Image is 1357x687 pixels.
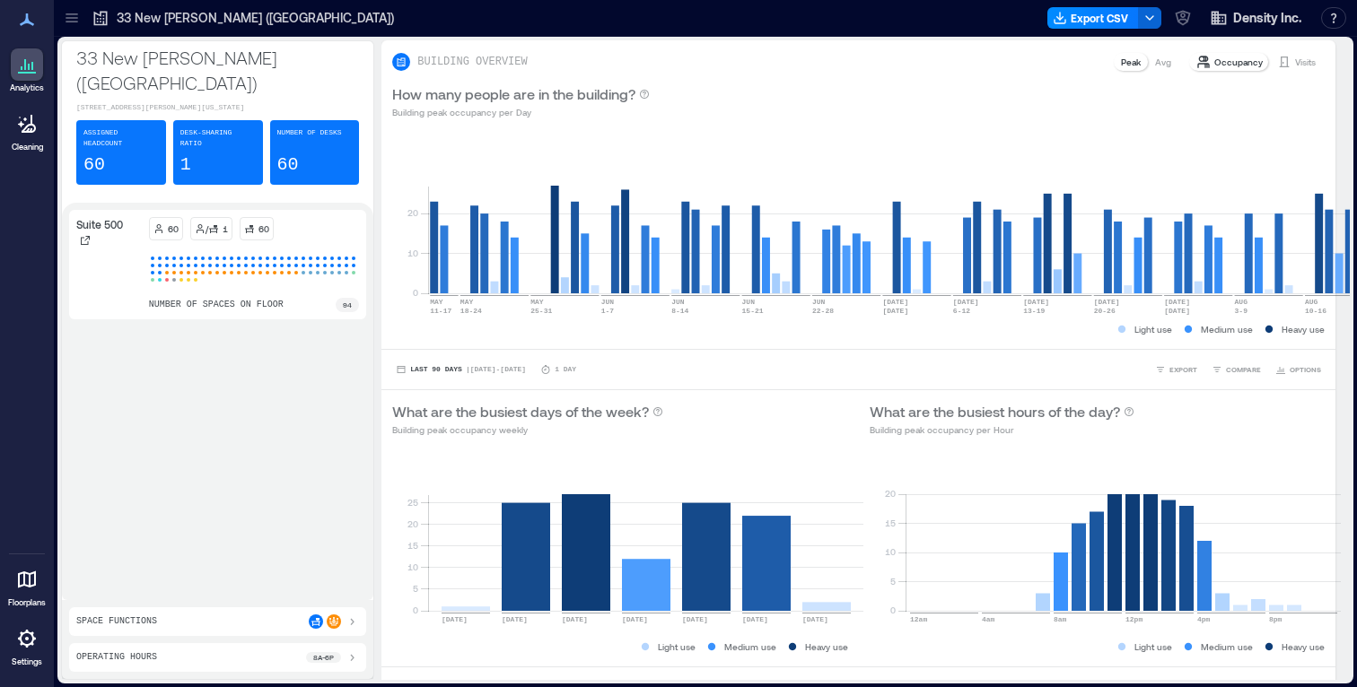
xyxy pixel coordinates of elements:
[413,604,418,615] tspan: 0
[889,604,895,615] tspan: 0
[953,307,970,315] text: 6-12
[8,597,46,608] p: Floorplans
[883,307,909,315] text: [DATE]
[392,105,650,119] p: Building peak occupancy per Day
[742,307,764,315] text: 15-21
[5,617,48,673] a: Settings
[413,287,418,298] tspan: 0
[12,657,42,667] p: Settings
[884,488,895,499] tspan: 20
[460,307,482,315] text: 18-24
[883,298,909,306] text: [DATE]
[1295,55,1316,69] p: Visits
[562,615,588,623] text: [DATE]
[180,127,256,149] p: Desk-sharing ratio
[884,517,895,528] tspan: 15
[812,307,834,315] text: 22-28
[622,615,648,623] text: [DATE]
[1197,615,1211,623] text: 4pm
[392,401,649,422] p: What are the busiest days of the week?
[1201,322,1253,336] p: Medium use
[76,614,157,629] p: Space Functions
[431,307,452,315] text: 11-17
[812,298,826,306] text: JUN
[1272,361,1325,378] button: OPTIONS
[392,361,530,378] button: Last 90 Days |[DATE]-[DATE]
[10,83,44,93] p: Analytics
[910,615,927,623] text: 12am
[1164,307,1190,315] text: [DATE]
[742,298,756,306] text: JUN
[3,558,51,613] a: Floorplans
[407,561,418,572] tspan: 10
[671,298,685,306] text: JUN
[870,422,1134,437] p: Building peak occupancy per Hour
[1169,364,1197,375] span: EXPORT
[658,639,696,654] p: Light use
[4,102,49,158] a: Cleaning
[206,222,208,236] p: /
[76,45,359,95] p: 33 New [PERSON_NAME] ([GEOGRAPHIC_DATA])
[413,583,418,594] tspan: 5
[76,217,123,231] p: Suite 500
[83,127,159,149] p: Assigned Headcount
[1024,298,1050,306] text: [DATE]
[1155,55,1171,69] p: Avg
[1047,7,1139,29] button: Export CSV
[83,152,105,178] p: 60
[1134,322,1172,336] p: Light use
[460,298,474,306] text: MAY
[1164,298,1190,306] text: [DATE]
[805,639,848,654] p: Heavy use
[870,401,1120,422] p: What are the busiest hours of the day?
[1235,298,1248,306] text: AUG
[1201,639,1253,654] p: Medium use
[1024,307,1046,315] text: 13-19
[407,540,418,551] tspan: 15
[884,546,895,557] tspan: 10
[1054,615,1067,623] text: 8am
[1235,307,1248,315] text: 3-9
[313,652,334,663] p: 8a - 6p
[724,639,776,654] p: Medium use
[343,300,352,310] p: 94
[1094,298,1120,306] text: [DATE]
[117,9,394,27] p: 33 New [PERSON_NAME] ([GEOGRAPHIC_DATA])
[953,298,979,306] text: [DATE]
[1094,307,1116,315] text: 20-26
[1226,364,1261,375] span: COMPARE
[277,127,342,138] p: Number of Desks
[76,650,157,665] p: Operating Hours
[1121,55,1141,69] p: Peak
[392,422,663,437] p: Building peak occupancy weekly
[392,83,635,105] p: How many people are in the building?
[742,615,768,623] text: [DATE]
[407,497,418,508] tspan: 25
[531,307,553,315] text: 25-31
[671,307,688,315] text: 8-14
[180,152,191,178] p: 1
[1290,364,1321,375] span: OPTIONS
[1208,361,1265,378] button: COMPARE
[431,298,444,306] text: MAY
[1125,615,1143,623] text: 12pm
[1282,322,1325,336] p: Heavy use
[407,518,418,529] tspan: 20
[531,298,545,306] text: MAY
[1282,639,1325,654] p: Heavy use
[407,248,418,258] tspan: 10
[4,43,49,99] a: Analytics
[417,55,527,69] p: BUILDING OVERVIEW
[601,298,615,306] text: JUN
[802,615,828,623] text: [DATE]
[982,615,995,623] text: 4am
[555,364,576,375] p: 1 Day
[1233,9,1301,27] span: Density Inc.
[502,615,528,623] text: [DATE]
[223,222,228,236] p: 1
[1305,307,1326,315] text: 10-16
[407,207,418,218] tspan: 20
[682,615,708,623] text: [DATE]
[601,307,615,315] text: 1-7
[258,222,269,236] p: 60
